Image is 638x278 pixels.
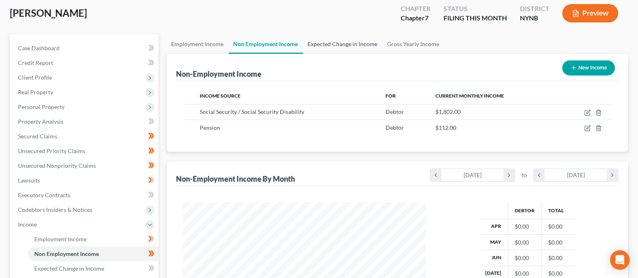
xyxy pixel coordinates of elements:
[11,129,158,144] a: Secured Claims
[18,206,92,213] span: Codebtors Insiders & Notices
[28,261,158,276] a: Expected Change in Income
[28,247,158,261] a: Non Employment Income
[610,250,630,270] div: Open Intercom Messenger
[18,221,37,228] span: Income
[200,124,220,131] span: Pension
[515,238,535,247] div: $0.00
[435,93,504,99] span: Current Monthly Income
[11,173,158,188] a: Lawsuits
[435,124,456,131] span: $112.00
[479,250,509,266] th: Jun
[34,236,87,242] span: Employment Income
[18,177,40,184] span: Lawsuits
[520,13,549,23] div: NYNB
[386,108,404,115] span: Debtor
[479,234,509,250] th: May
[508,202,542,219] th: Debtor
[34,250,99,257] span: Non Employment Income
[444,4,507,13] div: Status
[545,169,607,181] div: [DATE]
[10,7,87,19] span: [PERSON_NAME]
[18,74,52,81] span: Client Profile
[303,34,383,54] a: Expected Change in Income
[542,250,576,266] td: $0.00
[18,162,96,169] span: Unsecured Nonpriority Claims
[504,169,515,181] i: chevron_right
[11,144,158,158] a: Unsecured Priority Claims
[435,108,461,115] span: $1,802.00
[18,59,53,66] span: Credit Report
[431,169,442,181] i: chevron_left
[11,188,158,202] a: Executory Contracts
[444,13,507,23] div: FILING THIS MONTH
[401,4,431,13] div: Chapter
[542,234,576,250] td: $0.00
[18,44,60,51] span: Case Dashboard
[200,93,241,99] span: Income Source
[479,219,509,234] th: Apr
[176,69,262,79] div: Non-Employment Income
[28,232,158,247] a: Employment Income
[515,254,535,262] div: $0.00
[11,41,158,56] a: Case Dashboard
[167,34,229,54] a: Employment Income
[425,14,428,22] span: 7
[562,60,615,76] button: New Income
[11,158,158,173] a: Unsecured Nonpriority Claims
[18,103,65,110] span: Personal Property
[11,56,158,70] a: Credit Report
[386,93,396,99] span: For
[18,133,57,140] span: Secured Claims
[18,191,70,198] span: Executory Contracts
[534,169,545,181] i: chevron_left
[229,34,303,54] a: Non Employment Income
[18,118,63,125] span: Property Analysis
[200,108,304,115] span: Social Security / Social Security Disability
[176,174,295,184] div: Non-Employment Income By Month
[562,4,618,22] button: Preview
[542,219,576,234] td: $0.00
[607,169,618,181] i: chevron_right
[386,124,404,131] span: Debtor
[34,265,104,272] span: Expected Change in Income
[515,269,535,278] div: $0.00
[18,89,53,96] span: Real Property
[18,147,85,154] span: Unsecured Priority Claims
[522,171,527,179] span: to
[520,4,549,13] div: District
[515,222,535,231] div: $0.00
[401,13,431,23] div: Chapter
[442,169,504,181] div: [DATE]
[542,202,576,219] th: Total
[383,34,444,54] a: Gross Yearly Income
[11,114,158,129] a: Property Analysis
